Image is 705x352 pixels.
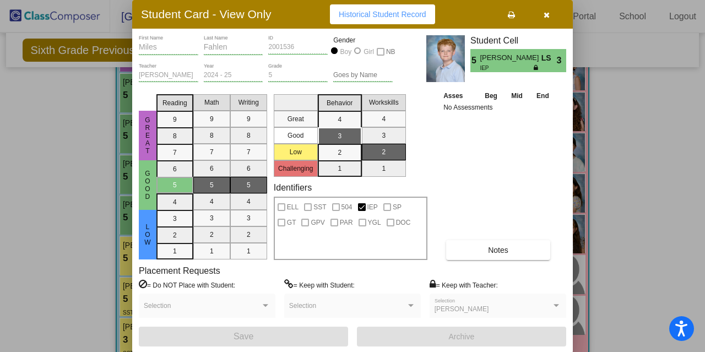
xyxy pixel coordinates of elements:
span: 5 [470,54,480,67]
span: Save [234,332,253,341]
input: goes by name [333,72,393,79]
span: DOC [396,216,411,229]
span: 504 [341,201,352,214]
h3: Student Card - View Only [141,7,272,21]
span: NB [386,45,395,58]
span: Notes [488,246,508,254]
span: Historical Student Record [339,10,426,19]
h3: Student Cell [470,35,566,46]
td: No Assessments [441,102,556,113]
span: GT [287,216,296,229]
span: Low [143,223,153,246]
mat-label: Gender [333,35,393,45]
div: Boy [340,47,352,57]
label: Placement Requests [139,266,220,276]
span: SST [313,201,326,214]
span: SP [393,201,402,214]
span: ELL [287,201,299,214]
input: year [204,72,263,79]
th: Mid [505,90,529,102]
span: [PERSON_NAME] [435,305,489,313]
span: IEP [480,64,533,72]
span: PAR [340,216,353,229]
input: grade [268,72,328,79]
button: Archive [357,327,566,346]
div: Girl [363,47,374,57]
input: teacher [139,72,198,79]
span: YGL [368,216,381,229]
span: Great [143,116,153,155]
span: [PERSON_NAME] [480,52,541,64]
span: IEP [367,201,378,214]
th: End [529,90,556,102]
th: Asses [441,90,478,102]
button: Notes [446,240,550,260]
label: = Keep with Student: [284,279,355,290]
span: Good [143,170,153,201]
span: 3 [557,54,566,67]
th: Beg [478,90,504,102]
button: Historical Student Record [330,4,435,24]
span: LS [541,52,557,64]
label: Identifiers [274,182,312,193]
button: Save [139,327,348,346]
span: GPV [311,216,324,229]
label: = Keep with Teacher: [430,279,498,290]
input: Enter ID [268,44,328,51]
span: Archive [449,332,475,341]
label: = Do NOT Place with Student: [139,279,235,290]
